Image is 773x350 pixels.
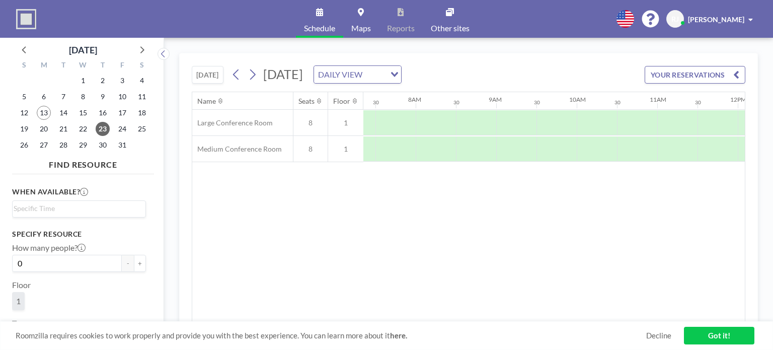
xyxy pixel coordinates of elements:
button: YOUR RESERVATIONS [645,66,745,84]
span: Sunday, October 26, 2025 [17,138,31,152]
div: 8AM [408,96,421,103]
span: Medium Conference Room [192,145,282,154]
div: S [15,59,34,73]
div: S [132,59,151,73]
span: 1 [328,145,363,154]
span: [DATE] [263,66,303,82]
span: Friday, October 24, 2025 [115,122,129,136]
div: Search for option [13,201,145,216]
span: Tuesday, October 28, 2025 [56,138,70,152]
span: Monday, October 20, 2025 [37,122,51,136]
span: Friday, October 10, 2025 [115,90,129,104]
span: Sunday, October 5, 2025 [17,90,31,104]
span: Thursday, October 30, 2025 [96,138,110,152]
div: 9AM [489,96,502,103]
span: Saturday, October 18, 2025 [135,106,149,120]
div: 30 [373,99,379,106]
span: Friday, October 17, 2025 [115,106,129,120]
button: [DATE] [192,66,223,84]
span: Thursday, October 2, 2025 [96,74,110,88]
img: organization-logo [16,9,36,29]
div: Search for option [314,66,401,83]
div: T [93,59,112,73]
div: T [54,59,73,73]
span: 8 [293,145,328,154]
label: Floor [12,280,31,290]
span: Maps [351,24,371,32]
span: Thursday, October 16, 2025 [96,106,110,120]
span: Tuesday, October 14, 2025 [56,106,70,120]
span: Friday, October 3, 2025 [115,74,129,88]
span: Saturday, October 25, 2025 [135,122,149,136]
span: Monday, October 13, 2025 [37,106,51,120]
div: 11AM [650,96,666,103]
span: Sunday, October 12, 2025 [17,106,31,120]
span: 1 [16,296,21,306]
button: + [134,255,146,272]
a: Decline [646,331,671,340]
span: [PERSON_NAME] [688,15,744,24]
span: Friday, October 31, 2025 [115,138,129,152]
div: 30 [695,99,701,106]
span: Tuesday, October 7, 2025 [56,90,70,104]
a: here. [390,331,407,340]
span: Wednesday, October 29, 2025 [76,138,90,152]
span: 1 [328,118,363,127]
div: 30 [534,99,540,106]
div: M [34,59,54,73]
div: F [112,59,132,73]
span: Schedule [304,24,335,32]
h3: Specify resource [12,230,146,239]
span: Wednesday, October 22, 2025 [76,122,90,136]
span: Sunday, October 19, 2025 [17,122,31,136]
span: DAILY VIEW [316,68,364,81]
span: Roomzilla requires cookies to work properly and provide you with the best experience. You can lea... [16,331,646,340]
span: Wednesday, October 1, 2025 [76,74,90,88]
div: 10AM [569,96,586,103]
span: Reports [387,24,415,32]
h4: FIND RESOURCE [12,156,154,170]
span: Wednesday, October 15, 2025 [76,106,90,120]
span: Thursday, October 9, 2025 [96,90,110,104]
span: Saturday, October 11, 2025 [135,90,149,104]
span: Large Conference Room [192,118,273,127]
div: 12PM [730,96,746,103]
span: Saturday, October 4, 2025 [135,74,149,88]
input: Search for option [14,203,140,214]
a: Got it! [684,327,754,344]
div: 30 [453,99,459,106]
button: - [122,255,134,272]
div: W [73,59,93,73]
span: 8 [293,118,328,127]
div: Seats [298,97,315,106]
div: 30 [614,99,621,106]
span: Other sites [431,24,470,32]
span: Monday, October 6, 2025 [37,90,51,104]
label: Type [12,318,29,328]
div: [DATE] [69,43,97,57]
span: Monday, October 27, 2025 [37,138,51,152]
input: Search for option [365,68,384,81]
label: How many people? [12,243,86,253]
div: Name [197,97,216,106]
span: Wednesday, October 8, 2025 [76,90,90,104]
span: Thursday, October 23, 2025 [96,122,110,136]
span: RJ [671,15,679,24]
div: Floor [333,97,350,106]
span: Tuesday, October 21, 2025 [56,122,70,136]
